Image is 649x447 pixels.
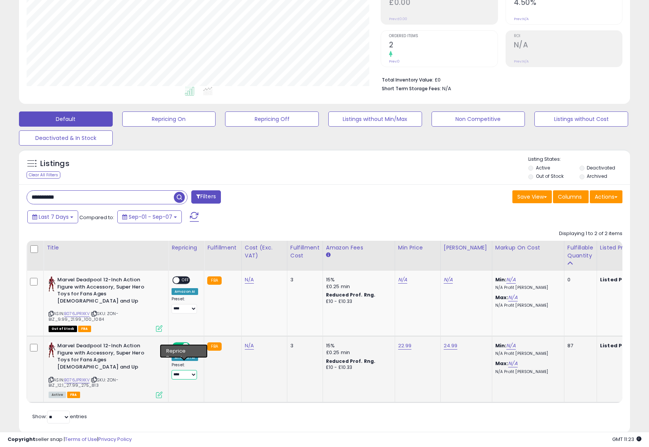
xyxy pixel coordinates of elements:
div: Min Price [398,244,437,252]
a: B076JPRXKV [64,377,90,383]
div: [PERSON_NAME] [444,244,489,252]
div: £0.25 min [326,283,389,290]
b: Total Inventory Value: [382,77,433,83]
div: Amazon Fees [326,244,392,252]
a: 24.99 [444,342,458,350]
div: Displaying 1 to 2 of 2 items [559,230,622,237]
a: N/A [508,360,517,367]
div: £10 - £10.33 [326,364,389,371]
b: Reduced Prof. Rng. [326,292,376,298]
b: Max: [495,294,509,301]
small: Amazon Fees. [326,252,331,259]
th: The percentage added to the cost of goods (COGS) that forms the calculator for Min & Max prices. [492,241,564,271]
div: Fulfillment Cost [290,244,320,260]
span: N/A [442,85,451,92]
small: FBA [207,276,221,285]
span: ROI [514,34,622,38]
div: seller snap | | [8,436,132,443]
span: OFF [189,343,201,350]
div: 87 [567,342,591,349]
span: All listings currently available for purchase on Amazon [49,392,66,398]
span: FBA [67,392,80,398]
h2: N/A [514,41,622,51]
button: Deactivated & In Stock [19,130,113,146]
span: Columns [558,193,582,201]
button: Sep-01 - Sep-07 [117,210,182,223]
b: Short Term Storage Fees: [382,85,441,92]
div: Fulfillment [207,244,238,252]
span: Show: entries [32,413,87,420]
b: Min: [495,276,507,283]
strong: Copyright [8,436,35,443]
label: Archived [587,173,607,179]
div: Preset: [172,296,198,314]
button: Default [19,111,113,127]
div: ASIN: [49,276,162,331]
div: 15% [326,342,389,349]
a: Privacy Policy [98,436,132,443]
div: £10 - £10.33 [326,298,389,305]
div: £0.25 min [326,349,389,356]
h2: 2 [389,41,497,51]
a: N/A [245,276,254,284]
a: N/A [506,276,515,284]
small: FBA [207,342,221,351]
b: Min: [495,342,507,349]
button: Columns [553,190,589,203]
span: Ordered Items [389,34,497,38]
p: Listing States: [528,156,630,163]
span: Sep-01 - Sep-07 [129,213,172,221]
img: 41h4SiZ2dtL._SL40_.jpg [49,276,55,292]
button: Repricing Off [225,111,319,127]
div: 3 [290,276,317,283]
b: Marvel Deadpool 12-Inch Action Figure with Accessory, Super Hero Toys for Fans Ages [DEMOGRAPHIC_... [57,276,150,306]
span: OFF [180,277,192,284]
button: Actions [590,190,622,203]
span: 2025-09-16 11:23 GMT [612,436,641,443]
span: All listings that are currently out of stock and unavailable for purchase on Amazon [49,326,77,332]
label: Deactivated [587,165,615,171]
small: Prev: N/A [514,17,529,21]
label: Active [536,165,550,171]
div: 15% [326,276,389,283]
button: Non Competitive [432,111,525,127]
span: ON [173,343,183,350]
a: N/A [444,276,453,284]
p: N/A Profit [PERSON_NAME] [495,351,558,356]
button: Repricing On [122,111,216,127]
div: Fulfillable Quantity [567,244,594,260]
a: 22.99 [398,342,412,350]
div: 3 [290,342,317,349]
div: Cost (Exc. VAT) [245,244,284,260]
a: Terms of Use [65,436,97,443]
small: Prev: 0 [389,59,400,64]
div: ASIN: [49,342,162,397]
a: N/A [506,342,515,350]
img: 41h4SiZ2dtL._SL40_.jpg [49,342,55,358]
span: Compared to: [79,214,114,221]
b: Max: [495,360,509,367]
b: Listed Price: [600,342,635,349]
div: Repricing [172,244,201,252]
button: Filters [191,190,221,204]
label: Out of Stock [536,173,564,179]
small: Prev: N/A [514,59,529,64]
a: N/A [398,276,407,284]
p: N/A Profit [PERSON_NAME] [495,285,558,290]
button: Listings without Cost [534,111,628,127]
a: N/A [245,342,254,350]
b: Marvel Deadpool 12-Inch Action Figure with Accessory, Super Hero Toys for Fans Ages [DEMOGRAPHIC_... [57,342,150,372]
span: | SKU: ZON-BIZ_9.99_21.99_100_1084 [49,311,118,322]
button: Last 7 Days [27,210,78,223]
div: Clear All Filters [27,171,60,179]
button: Save View [512,190,552,203]
b: Reduced Prof. Rng. [326,358,376,364]
button: Listings without Min/Max [328,111,422,127]
b: Listed Price: [600,276,635,283]
small: Prev: £0.00 [389,17,407,21]
span: Last 7 Days [39,213,69,221]
a: N/A [508,294,517,301]
span: | SKU: ZON-BIZ_12.1_27.99_275_813 [49,377,118,388]
p: N/A Profit [PERSON_NAME] [495,369,558,375]
a: B076JPRXKV [64,311,90,317]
